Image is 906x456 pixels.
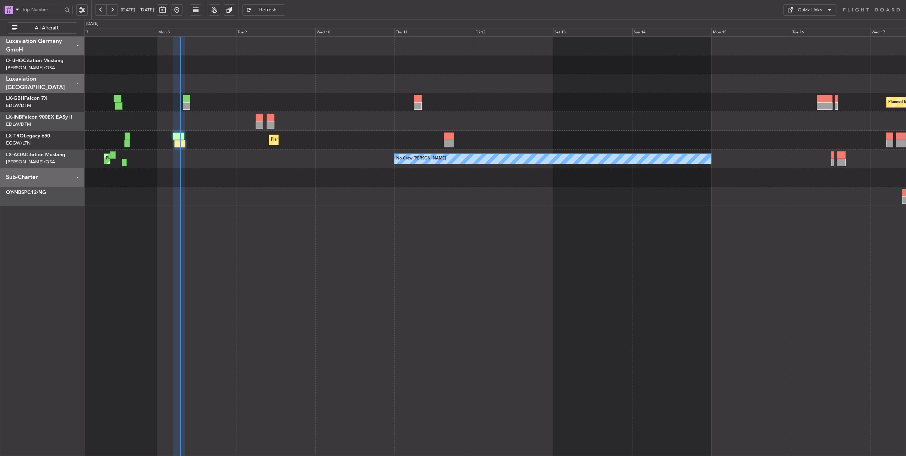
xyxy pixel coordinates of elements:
[6,152,25,157] span: LX-AOA
[253,7,283,12] span: Refresh
[6,140,31,146] a: EGGW/LTN
[6,121,31,127] a: EDLW/DTM
[106,153,218,164] div: Planned Maint [GEOGRAPHIC_DATA] ([GEOGRAPHIC_DATA])
[121,7,154,13] span: [DATE] - [DATE]
[394,28,474,37] div: Thu 11
[271,135,317,145] div: Planned Maint Dusseldorf
[242,4,285,16] button: Refresh
[6,190,46,195] a: OY-NBSPC12/NG
[553,28,632,37] div: Sat 13
[474,28,553,37] div: Fri 12
[6,134,24,139] span: LX-TRO
[632,28,711,37] div: Sun 14
[6,152,65,157] a: LX-AOACitation Mustang
[711,28,791,37] div: Mon 15
[6,159,55,165] a: [PERSON_NAME]/QSA
[6,134,50,139] a: LX-TROLegacy 650
[8,22,77,34] button: All Aircraft
[6,96,24,101] span: LX-GBH
[22,4,62,15] input: Trip Number
[6,58,23,63] span: D-IJHO
[6,115,72,120] a: LX-INBFalcon 900EX EASy II
[6,115,22,120] span: LX-INB
[396,153,446,164] div: No Crew [PERSON_NAME]
[86,21,98,27] div: [DATE]
[157,28,236,37] div: Mon 8
[791,28,870,37] div: Tue 16
[6,102,31,109] a: EDLW/DTM
[6,190,24,195] span: OY-NBS
[77,28,157,37] div: Sun 7
[6,58,64,63] a: D-IJHOCitation Mustang
[236,28,315,37] div: Tue 9
[6,96,48,101] a: LX-GBHFalcon 7X
[315,28,394,37] div: Wed 10
[19,26,75,31] span: All Aircraft
[6,65,55,71] a: [PERSON_NAME]/QSA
